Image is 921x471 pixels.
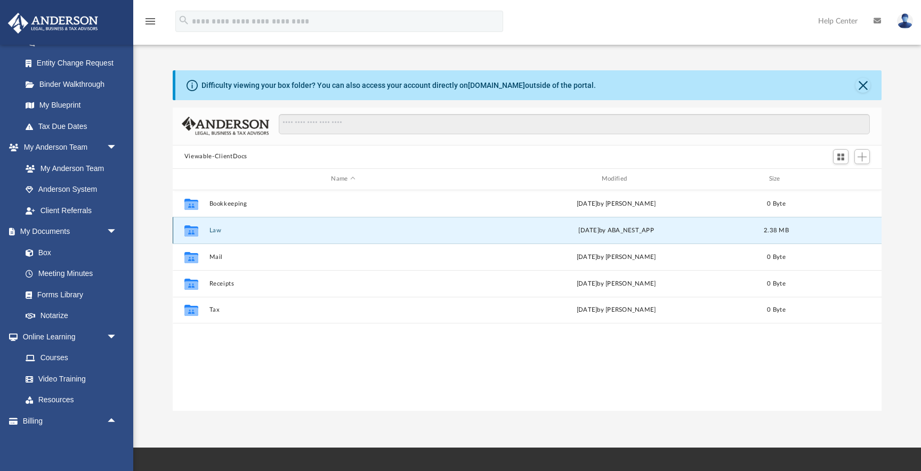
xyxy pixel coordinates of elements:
div: id [177,174,204,184]
a: Binder Walkthrough [15,74,133,95]
span: arrow_drop_down [107,326,128,348]
img: Anderson Advisors Platinum Portal [5,13,101,34]
div: id [802,174,877,184]
button: Mail [209,254,477,261]
button: Viewable-ClientDocs [184,152,247,161]
a: Video Training [15,368,123,389]
a: Entity Change Request [15,53,133,74]
i: menu [144,15,157,28]
span: arrow_drop_down [107,137,128,159]
span: 0 Byte [767,280,786,286]
button: Law [209,227,477,234]
span: 0 Byte [767,307,786,313]
a: Notarize [15,305,128,327]
div: grid [173,190,882,411]
a: Resources [15,389,128,411]
button: Receipts [209,280,477,287]
a: menu [144,20,157,28]
div: [DATE] by [PERSON_NAME] [482,305,750,315]
button: Tax [209,306,477,313]
a: My Documentsarrow_drop_down [7,221,128,242]
a: Billingarrow_drop_up [7,410,133,432]
a: Online Learningarrow_drop_down [7,326,128,347]
div: [DATE] by [PERSON_NAME] [482,252,750,262]
a: Forms Library [15,284,123,305]
button: Bookkeeping [209,200,477,207]
a: Box [15,242,123,263]
a: My Anderson Teamarrow_drop_down [7,137,128,158]
button: Add [854,149,870,164]
a: [DOMAIN_NAME] [468,81,525,90]
a: Meeting Minutes [15,263,128,285]
button: Close [855,78,870,93]
span: 0 Byte [767,254,786,259]
a: Tax Due Dates [15,116,133,137]
span: arrow_drop_down [107,221,128,243]
button: Switch to Grid View [833,149,849,164]
a: Anderson System [15,179,128,200]
a: My Anderson Team [15,158,123,179]
div: [DATE] by ABA_NEST_APP [482,225,750,235]
input: Search files and folders [279,114,870,134]
a: My Blueprint [15,95,128,116]
div: [DATE] by [PERSON_NAME] [482,279,750,288]
i: search [178,14,190,26]
span: 2.38 MB [764,227,789,233]
span: 0 Byte [767,200,786,206]
a: Open Invoices [15,432,133,453]
div: [DATE] by [PERSON_NAME] [482,199,750,208]
div: Name [208,174,477,184]
div: Size [755,174,797,184]
a: Courses [15,347,128,369]
div: Modified [482,174,750,184]
a: Client Referrals [15,200,128,221]
div: Difficulty viewing your box folder? You can also access your account directly on outside of the p... [201,80,596,91]
img: User Pic [897,13,913,29]
span: arrow_drop_up [107,410,128,432]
